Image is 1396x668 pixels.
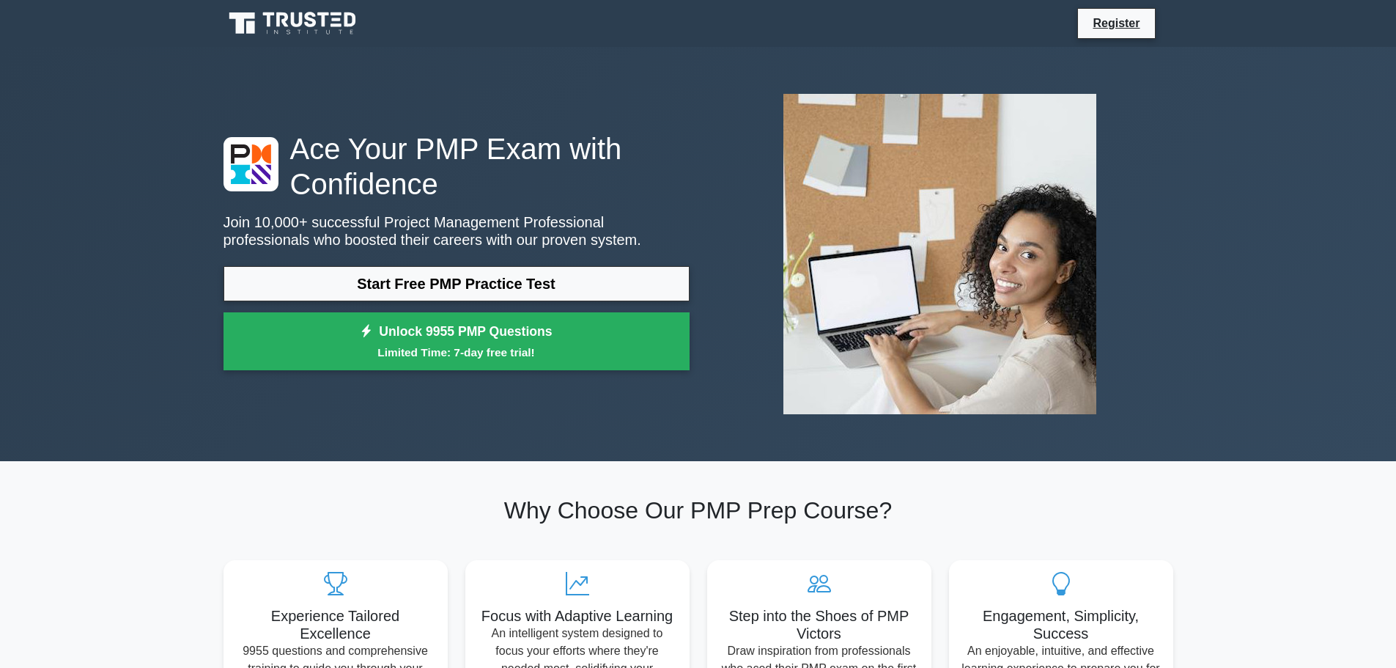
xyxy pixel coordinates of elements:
h5: Step into the Shoes of PMP Victors [719,607,920,642]
a: Unlock 9955 PMP QuestionsLimited Time: 7-day free trial! [224,312,690,371]
a: Register [1084,14,1148,32]
h5: Engagement, Simplicity, Success [961,607,1162,642]
h5: Focus with Adaptive Learning [477,607,678,625]
h2: Why Choose Our PMP Prep Course? [224,496,1173,524]
p: Join 10,000+ successful Project Management Professional professionals who boosted their careers w... [224,213,690,249]
h1: Ace Your PMP Exam with Confidence [224,131,690,202]
a: Start Free PMP Practice Test [224,266,690,301]
h5: Experience Tailored Excellence [235,607,436,642]
small: Limited Time: 7-day free trial! [242,344,671,361]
